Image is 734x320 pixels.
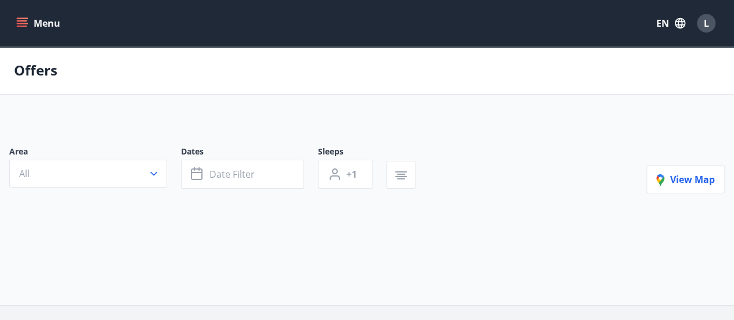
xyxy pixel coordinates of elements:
button: L [692,9,720,37]
span: L [704,17,709,30]
span: +1 [346,168,357,181]
button: menu [14,13,65,34]
button: +1 [318,160,373,189]
button: Date filter [181,160,304,189]
span: Sleeps [318,146,386,160]
button: View map [646,166,725,193]
span: Area [9,146,181,160]
span: View map [656,173,715,186]
button: EN [652,13,690,34]
p: Offers [14,60,57,80]
button: All [9,160,167,188]
span: All [19,167,30,180]
span: Date filter [209,168,255,181]
span: Dates [181,146,318,160]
